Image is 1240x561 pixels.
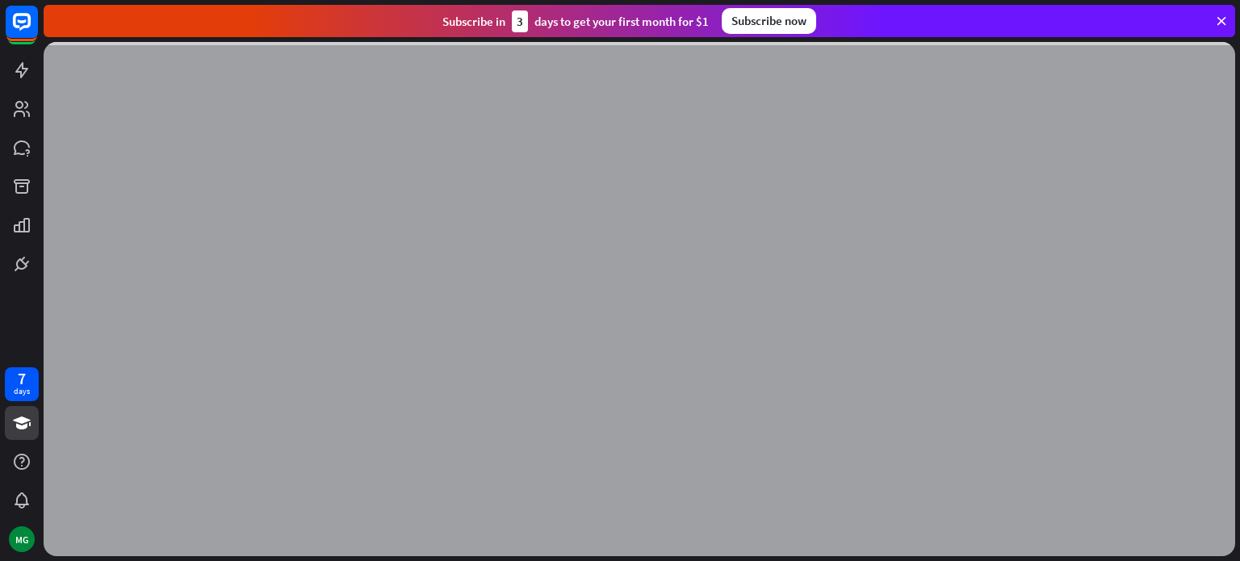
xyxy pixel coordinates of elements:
div: days [14,386,30,397]
div: 7 [18,371,26,386]
div: Subscribe in days to get your first month for $1 [442,10,709,32]
div: 3 [512,10,528,32]
div: Subscribe now [722,8,816,34]
div: MG [9,526,35,552]
a: 7 days [5,367,39,401]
